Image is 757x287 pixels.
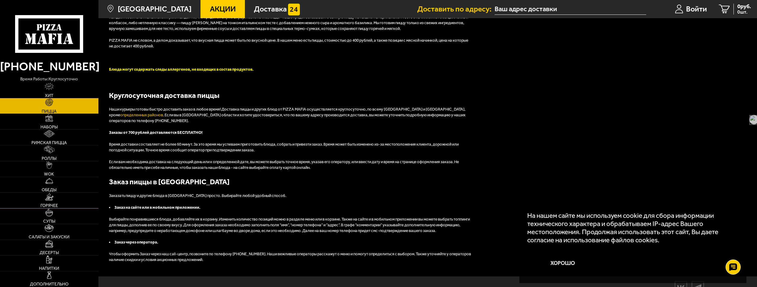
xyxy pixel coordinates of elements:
span: Акции [210,5,236,13]
p: Наши курьеры готовы быстро доставить заказ в любое время! Доставка пиццы и других блюд от PIZZA M... [109,107,471,124]
span: Войти [686,5,707,13]
span: Десерты [40,251,59,255]
span: Обеды [42,188,56,192]
span: Роллы [42,156,56,161]
span: Напитки [39,266,59,271]
span: Хит [45,94,53,98]
span: Римская пицца [31,141,67,145]
span: Пицца [42,109,56,114]
h2: Круглосуточная доставка пиццы [109,90,471,101]
p: Время доставки составляет не более 60 минут. За это время мы успеваем приготовить блюда, собрать ... [109,142,471,153]
span: Горячее [40,204,58,208]
input: Ваш адрес доставки [495,4,646,15]
p: Заказать пиццу и другие блюда в [GEOGRAPHIC_DATA] просто. Выбирайте любой удобный способ. [109,193,471,199]
img: 15daf4d41897b9f0e9f617042186c801.svg [288,4,300,15]
p: Каждый любитель итальянской кухни найдет то, что придется ему по вкусу. Но, конечно, пицца - наше... [109,15,471,32]
p: Выбирайте понравившиеся блюда, добавляйте их в корзину. Изменить количество позиций можно в разде... [109,217,471,234]
span: 0 шт. [737,10,751,15]
h2: Заказ пиццы в [GEOGRAPHIC_DATA] [109,177,471,187]
span: Доставить по адресу: [417,5,495,13]
span: Супы [43,219,55,224]
font: Блюда могут содержать следы аллергенов, не входящих в состав продуктов. [109,67,254,72]
span: WOK [44,172,54,176]
p: На нашем сайте мы используем cookie для сбора информации технического характера и обрабатываем IP... [527,211,735,244]
span: [GEOGRAPHIC_DATA] [118,5,191,13]
b: Заказ через оператора. [114,240,158,244]
span: Наборы [40,125,58,129]
span: Салаты и закуски [29,235,69,239]
span: 0 руб. [737,4,751,9]
p: Если вам необходима доставка на следующий день или к определенной дате, вы можете выбрать точное ... [109,159,471,171]
b: Заказ на сайте или в мобильном приложении. [114,205,200,210]
p: PIZZA MAFIA не словом, а делом доказывает, что вкусная пицца может быть по вкусной цене. В нашем ... [109,38,471,49]
span: Доставка [254,5,287,13]
button: Хорошо [527,252,598,275]
b: Заказы от 700 рублей доставляются БЕСПЛАТНО! [109,130,203,135]
a: определенных районов [120,113,163,117]
span: Дополнительно [30,282,69,286]
p: Чтобы оформить Заказ через наш call-центр, позвоните по телефону [PHONE_NUMBER]. Наши вежливые оп... [109,251,471,263]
